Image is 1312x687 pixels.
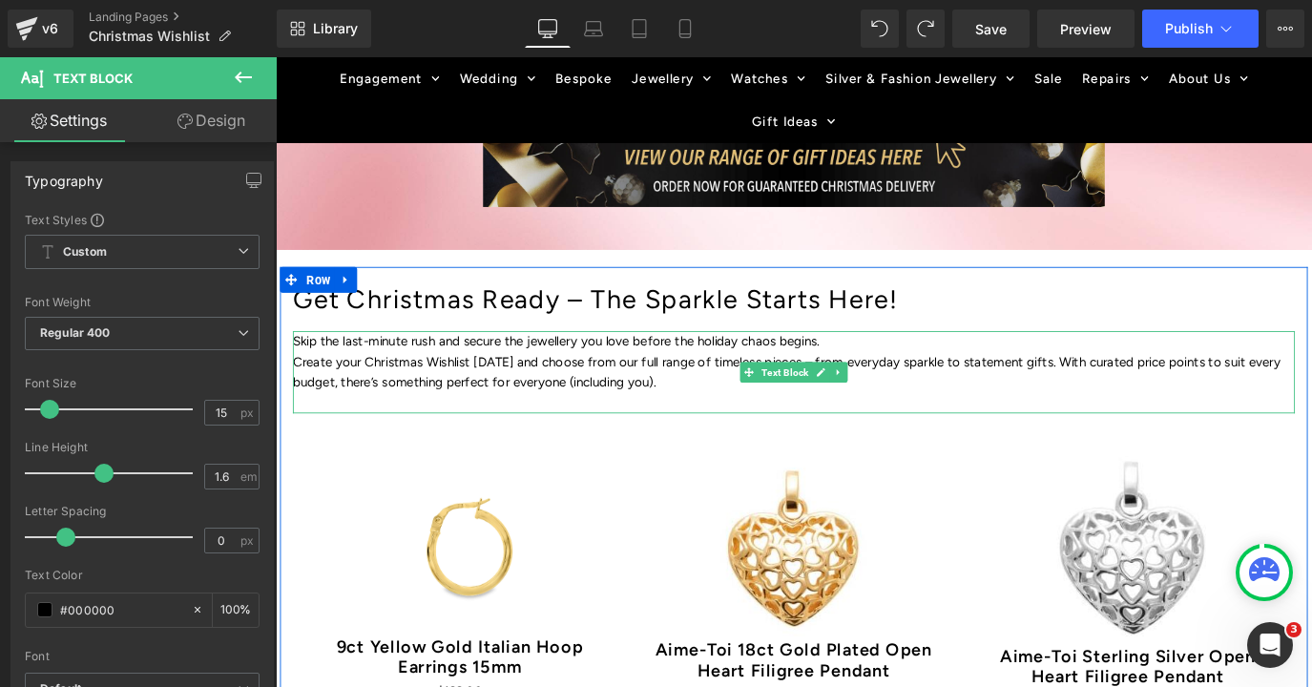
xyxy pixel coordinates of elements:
h1: Get Christmas Ready – The Sparkle Starts Here! [19,262,1135,277]
div: Line Height [25,441,260,454]
div: v6 [38,16,62,41]
a: Laptop [571,10,616,48]
button: More [1266,10,1304,48]
div: % [213,593,259,627]
a: Desktop [525,10,571,48]
span: px [240,534,257,547]
a: Expand / Collapse [66,234,91,262]
span: px [240,406,257,419]
img: 9ct Yellow Gold Italian Hoop Earrings 15mm [105,445,305,645]
span: Text Block [53,71,133,86]
b: Custom [63,244,107,260]
div: Text Color [25,569,260,582]
p: Create your Christmas Wishlist [DATE] and choose from our full range of timeless pieces – from ev... [19,328,1135,374]
span: Christmas Wishlist [89,29,210,44]
div: Font Size [25,377,260,390]
a: Expand / Collapse [617,340,637,363]
span: Publish [1165,21,1213,36]
span: em [240,470,257,483]
a: Preview [1037,10,1135,48]
a: Gift Ideas [521,48,633,95]
button: Publish [1142,10,1259,48]
a: New Library [277,10,371,48]
a: Design [142,99,281,142]
img: Aime-Toi Sterling Silver Open Heart Filigree Pendant [849,445,1050,656]
a: Mobile [662,10,708,48]
div: Font Weight [25,296,260,309]
button: Undo [861,10,899,48]
div: Font [25,650,260,663]
button: Redo [906,10,945,48]
iframe: Intercom live chat [1247,622,1293,668]
span: Row [30,234,66,262]
span: Text Block [537,340,597,363]
img: Aime-Toi 18ct Gold Plated Open Heart Filigree Pendant [477,445,677,649]
div: Typography [25,162,103,189]
a: Landing Pages [89,10,277,25]
span: 3 [1286,622,1302,637]
div: Text Styles [25,212,260,227]
a: Tablet [616,10,662,48]
span: Preview [1060,19,1112,39]
b: Regular 400 [40,325,111,340]
p: Skip the last-minute rush and secure the jewellery you love before the holiday chaos begins. [19,305,1135,328]
span: Save [975,19,1007,39]
a: v6 [8,10,73,48]
div: Letter Spacing [25,505,260,518]
span: Library [313,20,358,37]
input: Color [60,599,182,620]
